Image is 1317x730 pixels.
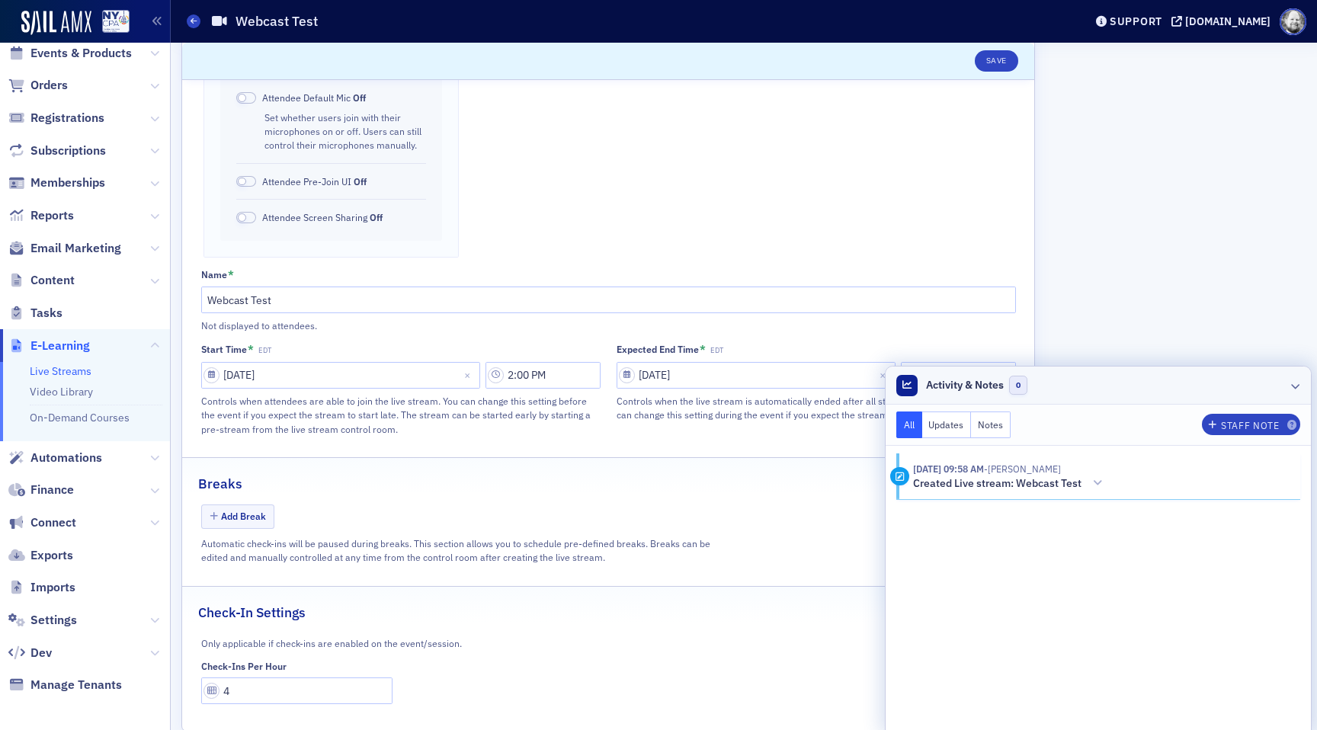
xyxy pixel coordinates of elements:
[8,547,73,564] a: Exports
[8,207,74,224] a: Reports
[922,411,972,438] button: Updates
[30,579,75,596] span: Imports
[198,474,242,494] h2: Breaks
[8,677,122,693] a: Manage Tenants
[485,362,601,389] input: 00:00 AM
[8,45,132,62] a: Events & Products
[228,268,234,282] abbr: This field is required
[710,346,723,355] span: EDT
[1185,14,1271,28] div: [DOMAIN_NAME]
[896,411,922,438] button: All
[890,467,909,486] div: Activity
[30,207,74,224] span: Reports
[875,362,896,389] button: Close
[370,211,383,223] span: Off
[353,91,366,104] span: Off
[102,10,130,34] img: SailAMX
[248,343,254,357] abbr: This field is required
[264,110,426,152] div: Set whether users join with their microphones on or off. Users can still control their microphone...
[8,514,76,531] a: Connect
[236,92,256,104] span: Off
[30,385,93,399] a: Video Library
[30,411,130,424] a: On-Demand Courses
[30,482,74,498] span: Finance
[8,450,102,466] a: Automations
[8,110,104,126] a: Registrations
[926,377,1004,393] span: Activity & Notes
[262,174,367,188] span: Attendee Pre-Join UI
[30,612,77,629] span: Settings
[30,364,91,378] a: Live Streams
[8,305,62,322] a: Tasks
[201,319,713,332] div: Not displayed to attendees.
[975,50,1018,72] button: Save
[8,240,121,257] a: Email Marketing
[201,504,275,528] button: Add Break
[201,536,713,565] div: Automatic check-ins will be paused during breaks. This section allows you to schedule pre-defined...
[460,362,480,389] button: Close
[8,142,106,159] a: Subscriptions
[984,463,1061,475] span: Chris O'Connell
[700,343,706,357] abbr: This field is required
[8,645,52,661] a: Dev
[8,612,77,629] a: Settings
[201,362,480,389] input: MM/DD/YYYY
[21,11,91,35] img: SailAMX
[30,77,68,94] span: Orders
[913,475,1108,491] button: Created Live stream: Webcast Test
[201,633,713,650] div: Only applicable if check-ins are enabled on the event/session.
[971,411,1011,438] button: Notes
[262,210,383,224] span: Attendee Screen Sharing
[30,645,52,661] span: Dev
[201,269,227,280] div: Name
[1221,421,1279,430] div: Staff Note
[30,240,121,257] span: Email Marketing
[617,362,896,389] input: MM/DD/YYYY
[1280,8,1306,35] span: Profile
[30,45,132,62] span: Events & Products
[913,463,984,475] time: 6/4/2025 09:58 AM
[30,142,106,159] span: Subscriptions
[30,547,73,564] span: Exports
[30,174,105,191] span: Memberships
[236,212,256,223] span: Off
[617,344,699,355] div: Expected End Time
[8,579,75,596] a: Imports
[30,450,102,466] span: Automations
[30,338,90,354] span: E-Learning
[30,110,104,126] span: Registrations
[201,394,601,436] div: Controls when attendees are able to join the live stream. You can change this setting before the ...
[913,477,1081,491] h5: Created Live stream: Webcast Test
[1202,414,1300,435] button: Staff Note
[1171,16,1276,27] button: [DOMAIN_NAME]
[1009,376,1028,395] span: 0
[258,346,271,355] span: EDT
[8,338,90,354] a: E-Learning
[201,661,287,672] div: Check-Ins Per Hour
[901,362,1016,389] input: 00:00 AM
[30,514,76,531] span: Connect
[91,10,130,36] a: View Homepage
[30,305,62,322] span: Tasks
[8,482,74,498] a: Finance
[236,12,318,30] h1: Webcast Test
[30,677,122,693] span: Manage Tenants
[617,394,1016,422] div: Controls when the live stream is automatically ended after all staff & instructors have left. You...
[1110,14,1162,28] div: Support
[30,272,75,289] span: Content
[354,175,367,187] span: Off
[262,91,366,104] span: Attendee Default Mic
[8,77,68,94] a: Orders
[198,603,306,623] h2: Check-In Settings
[8,174,105,191] a: Memberships
[201,344,247,355] div: Start Time
[236,176,256,187] span: Off
[8,272,75,289] a: Content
